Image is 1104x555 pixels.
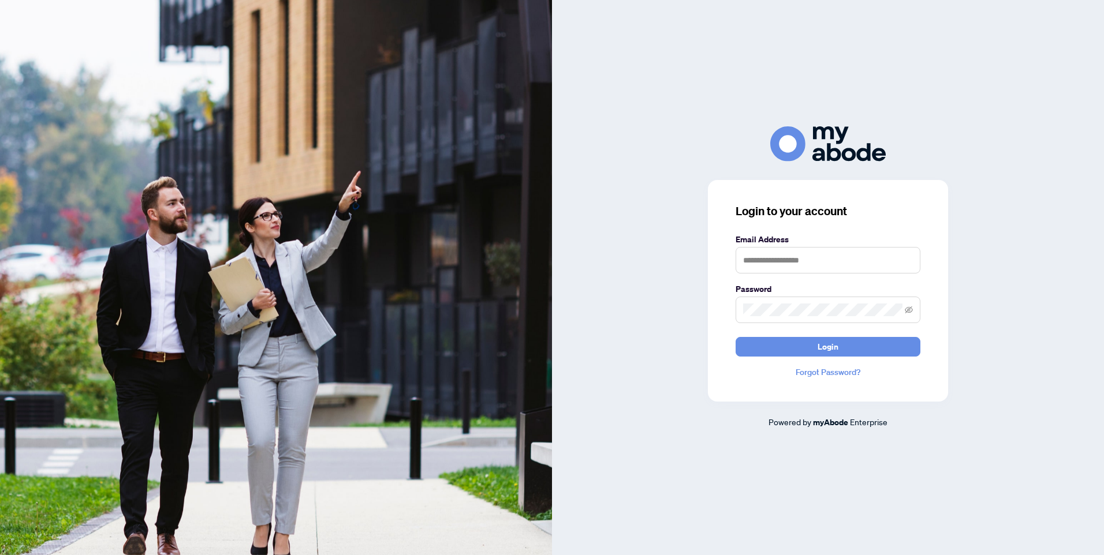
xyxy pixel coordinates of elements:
span: eye-invisible [905,306,913,314]
a: Forgot Password? [736,366,920,378]
a: myAbode [813,416,848,429]
label: Password [736,283,920,295]
button: Login [736,337,920,357]
h3: Login to your account [736,203,920,219]
label: Email Address [736,233,920,246]
span: Powered by [769,417,811,427]
span: Enterprise [850,417,887,427]
img: ma-logo [770,126,886,162]
span: Login [818,337,838,356]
